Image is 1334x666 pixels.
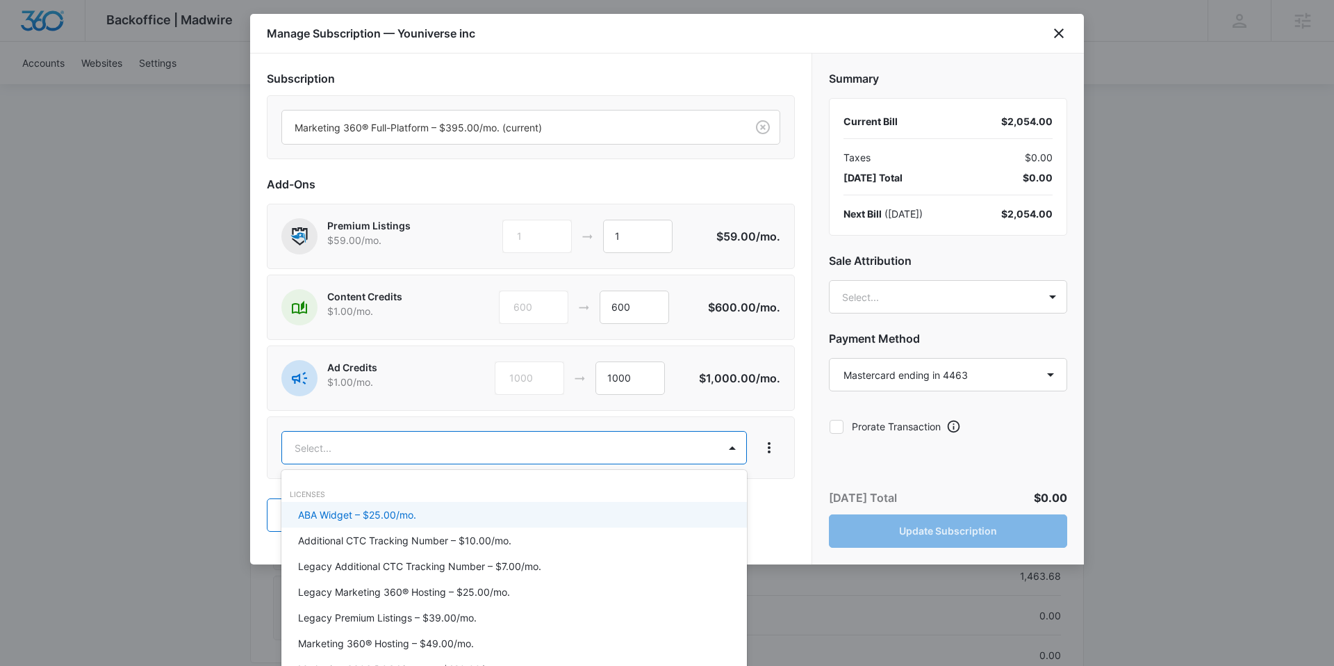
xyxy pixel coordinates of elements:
[281,489,747,501] div: Licenses
[298,559,541,574] p: Legacy Additional CTC Tracking Number – $7.00/mo.
[298,636,474,651] p: Marketing 360® Hosting – $49.00/mo.
[298,585,510,599] p: Legacy Marketing 360® Hosting – $25.00/mo.
[298,610,477,625] p: Legacy Premium Listings – $39.00/mo.
[298,507,416,522] p: ABA Widget – $25.00/mo.
[298,533,511,548] p: Additional CTC Tracking Number – $10.00/mo.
